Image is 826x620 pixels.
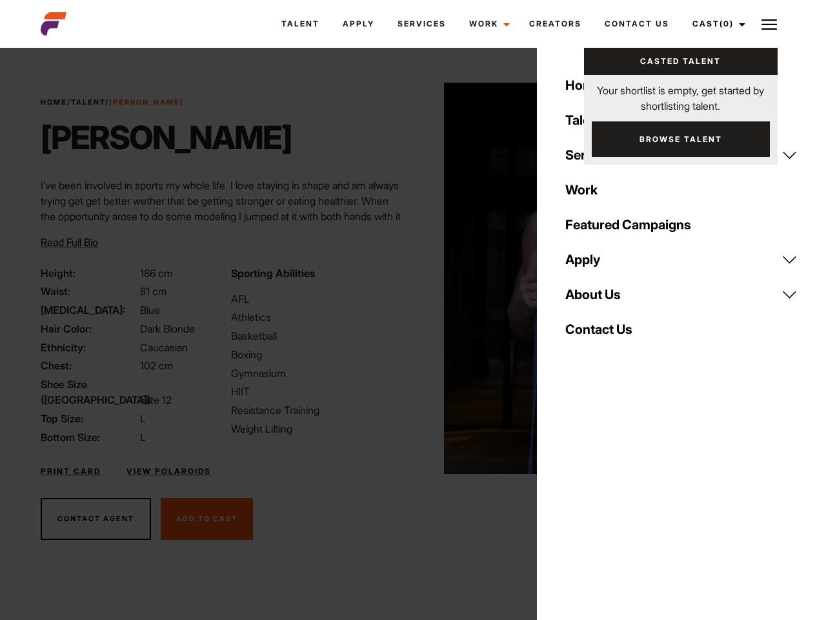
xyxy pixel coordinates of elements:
[593,6,681,41] a: Contact Us
[558,172,805,207] a: Work
[140,285,167,298] span: 81 cm
[231,267,315,280] strong: Sporting Abilities
[41,302,137,318] span: [MEDICAL_DATA]:
[270,6,331,41] a: Talent
[41,340,137,355] span: Ethnicity:
[458,6,518,41] a: Work
[41,466,101,477] a: Print Card
[140,431,146,444] span: L
[231,402,405,418] li: Resistance Training
[41,265,137,281] span: Height:
[761,17,777,32] img: Burger icon
[584,75,778,114] p: Your shortlist is empty, get started by shortlisting talent.
[41,118,292,157] h1: [PERSON_NAME]
[140,304,160,316] span: Blue
[41,284,137,299] span: Waist:
[558,312,805,347] a: Contact Us
[140,341,188,354] span: Caucasian
[41,358,137,373] span: Chest:
[41,411,137,426] span: Top Size:
[41,97,184,108] span: / /
[331,6,386,41] a: Apply
[41,11,66,37] img: cropped-aefm-brand-fav-22-square.png
[231,347,405,362] li: Boxing
[41,377,137,408] span: Shoe Size ([GEOGRAPHIC_DATA]):
[558,242,805,277] a: Apply
[584,48,778,75] a: Casted Talent
[109,98,184,107] strong: [PERSON_NAME]
[71,98,105,107] a: Talent
[592,121,770,157] a: Browse Talent
[41,236,98,249] span: Read Full Bio
[140,267,173,280] span: 186 cm
[41,429,137,445] span: Bottom Size:
[140,359,174,372] span: 102 cm
[558,207,805,242] a: Featured Campaigns
[161,498,253,541] button: Add To Cast
[140,412,146,425] span: L
[231,291,405,307] li: AFL
[41,498,151,541] button: Contact Agent
[231,366,405,381] li: Gymnasium
[681,6,753,41] a: Cast(0)
[231,328,405,344] li: Basketball
[41,98,67,107] a: Home
[140,322,195,335] span: Dark Blonde
[558,277,805,312] a: About Us
[41,321,137,336] span: Hair Color:
[231,421,405,437] li: Weight Lifting
[231,384,405,399] li: HIIT
[386,6,458,41] a: Services
[41,178,405,286] p: I’ve been involved in sports my whole life. I love staying in shape and am always trying get get ...
[41,234,98,250] button: Read Full Bio
[558,138,805,172] a: Services
[231,309,405,325] li: Athletics
[518,6,593,41] a: Creators
[558,68,805,103] a: Home
[126,466,211,477] a: View Polaroids
[176,514,237,523] span: Add To Cast
[140,393,172,406] span: Size 12
[558,103,805,138] a: Talent
[720,19,734,28] span: (0)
